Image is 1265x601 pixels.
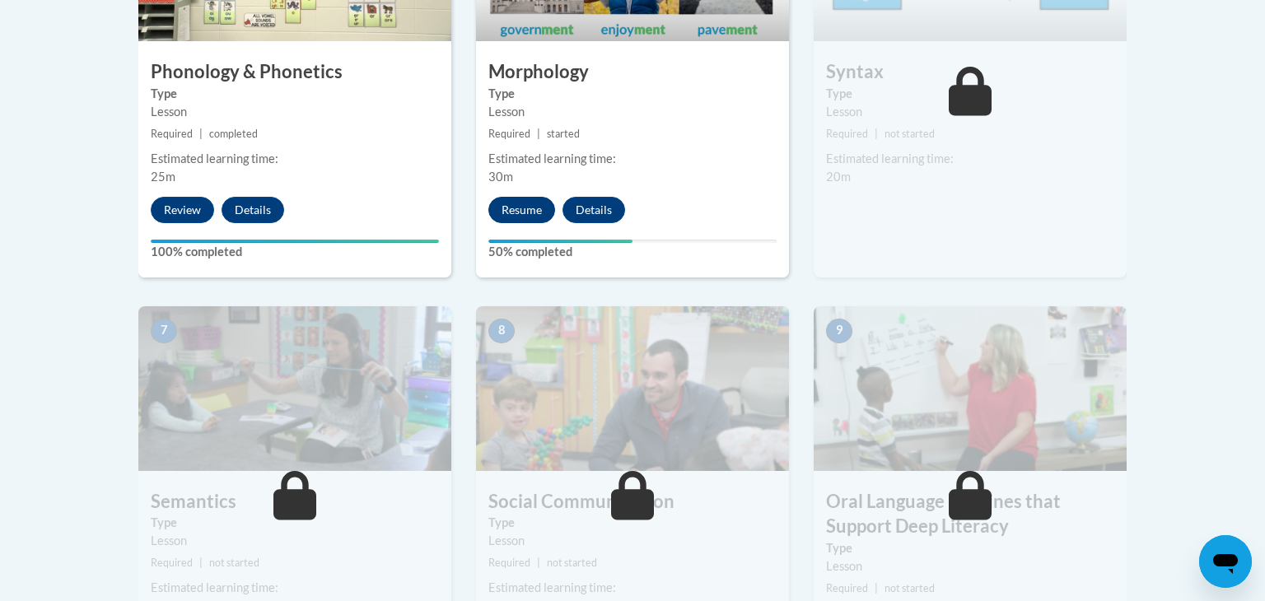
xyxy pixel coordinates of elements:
div: Lesson [488,532,777,550]
span: completed [209,128,258,140]
h3: Syntax [814,59,1127,85]
span: not started [547,557,597,569]
iframe: Button to launch messaging window [1199,535,1252,588]
label: Type [826,85,1114,103]
h3: Social Communication [476,489,789,515]
h3: Oral Language Routines that Support Deep Literacy [814,489,1127,540]
span: Required [151,557,193,569]
span: Required [151,128,193,140]
span: Required [826,128,868,140]
button: Details [222,197,284,223]
span: 8 [488,319,515,343]
span: 20m [826,170,851,184]
div: Your progress [151,240,439,243]
span: not started [209,557,259,569]
span: Required [826,582,868,594]
div: Lesson [826,103,1114,121]
span: | [199,557,203,569]
span: | [875,582,878,594]
div: Estimated learning time: [488,150,777,168]
span: started [547,128,580,140]
label: 100% completed [151,243,439,261]
label: Type [151,514,439,532]
img: Course Image [814,306,1127,471]
label: Type [151,85,439,103]
div: Estimated learning time: [151,150,439,168]
div: Lesson [151,103,439,121]
span: | [199,128,203,140]
img: Course Image [138,306,451,471]
span: 25m [151,170,175,184]
h3: Semantics [138,489,451,515]
div: Your progress [488,240,632,243]
span: | [875,128,878,140]
div: Estimated learning time: [151,579,439,597]
span: Required [488,557,530,569]
span: | [537,128,540,140]
button: Details [562,197,625,223]
label: Type [826,539,1114,557]
h3: Morphology [476,59,789,85]
div: Estimated learning time: [826,150,1114,168]
div: Estimated learning time: [488,579,777,597]
span: | [537,557,540,569]
div: Lesson [826,557,1114,575]
label: 50% completed [488,243,777,261]
span: 9 [826,319,852,343]
span: Required [488,128,530,140]
label: Type [488,514,777,532]
img: Course Image [476,306,789,471]
button: Review [151,197,214,223]
button: Resume [488,197,555,223]
span: not started [885,582,935,594]
label: Type [488,85,777,103]
span: 30m [488,170,513,184]
span: not started [885,128,935,140]
h3: Phonology & Phonetics [138,59,451,85]
div: Lesson [151,532,439,550]
div: Lesson [488,103,777,121]
span: 7 [151,319,177,343]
